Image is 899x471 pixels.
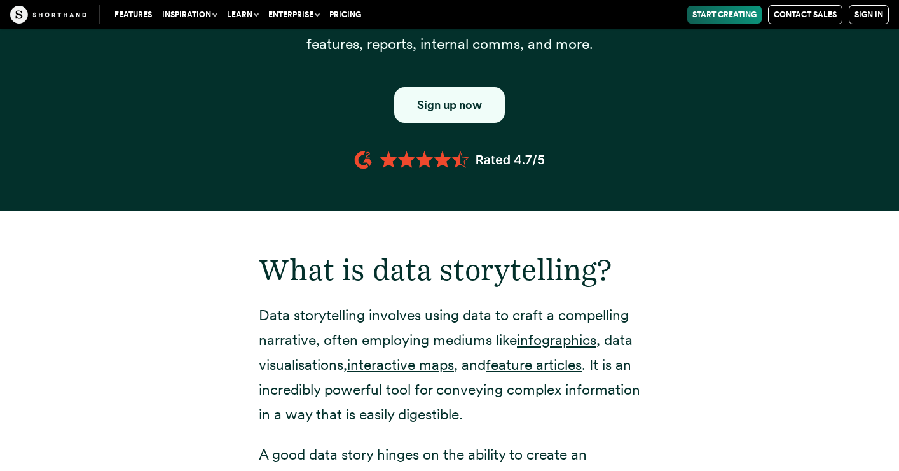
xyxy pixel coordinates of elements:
a: interactive maps [347,356,454,374]
button: Learn [222,6,263,24]
a: Pricing [324,6,366,24]
a: Button to click through to Shorthand's signup section. [394,87,505,123]
a: infographics [517,331,596,349]
button: Enterprise [263,6,324,24]
h2: What is data storytelling? [259,252,640,287]
p: Data storytelling involves using data to craft a compelling narrative, often employing mediums li... [259,303,640,427]
button: Inspiration [157,6,222,24]
img: 4.7 orange stars lined up in a row with the text G2 rated 4.7/5 [354,148,545,172]
p: It's the fastest way to publish data features, reports, internal comms, and more. [259,7,640,57]
a: Sign in [849,5,889,24]
a: Contact Sales [768,5,842,24]
a: feature articles [486,356,582,374]
a: Features [109,6,157,24]
img: The Craft [10,6,86,24]
a: Start Creating [687,6,762,24]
